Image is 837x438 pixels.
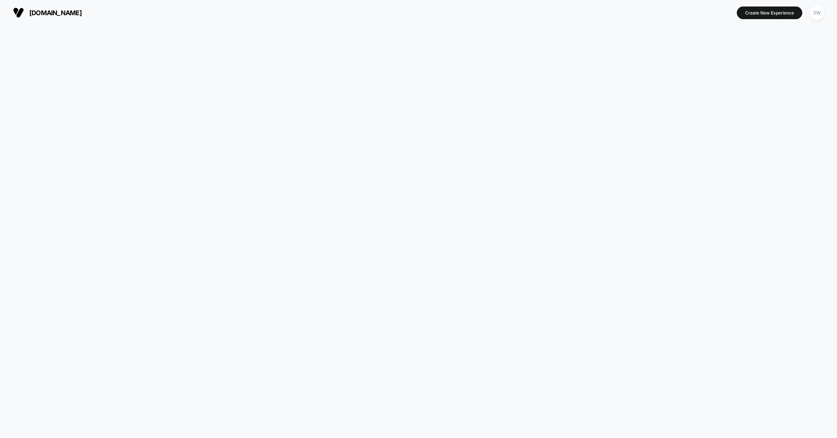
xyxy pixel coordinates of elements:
img: Visually logo [13,7,24,18]
button: SW [808,5,826,20]
button: [DOMAIN_NAME] [11,7,84,18]
div: SW [810,6,824,20]
span: [DOMAIN_NAME] [29,9,82,17]
button: Create New Experience [737,7,802,19]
